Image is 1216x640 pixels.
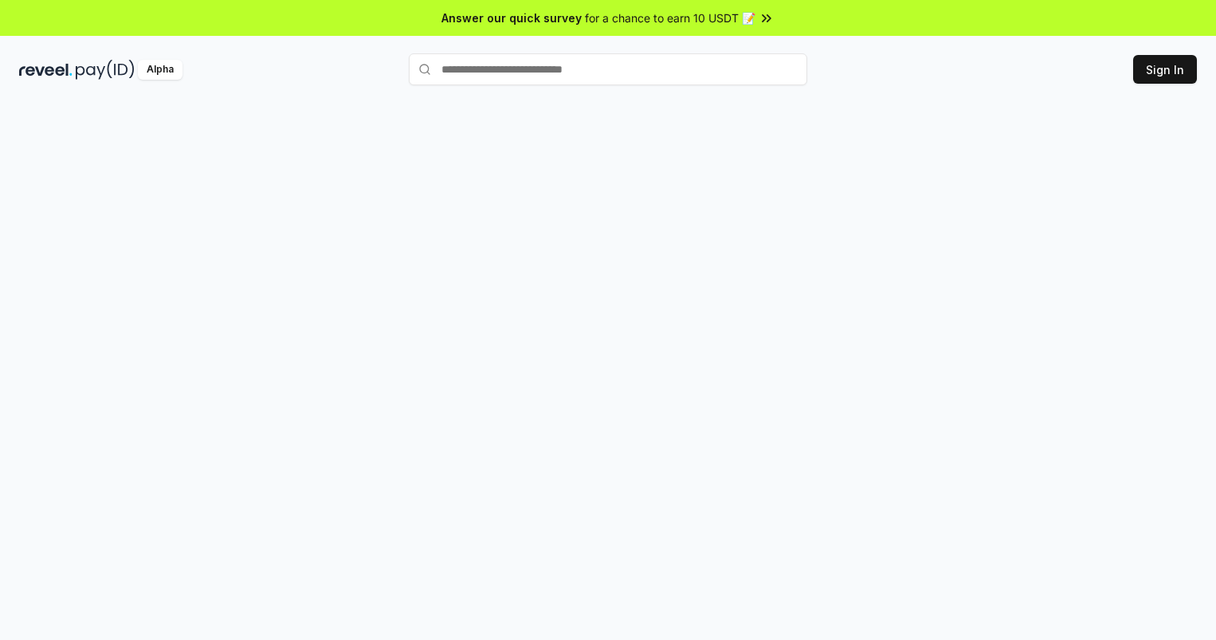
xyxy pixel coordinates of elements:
span: for a chance to earn 10 USDT 📝 [585,10,755,26]
div: Alpha [138,60,182,80]
span: Answer our quick survey [441,10,582,26]
button: Sign In [1133,55,1197,84]
img: pay_id [76,60,135,80]
img: reveel_dark [19,60,73,80]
